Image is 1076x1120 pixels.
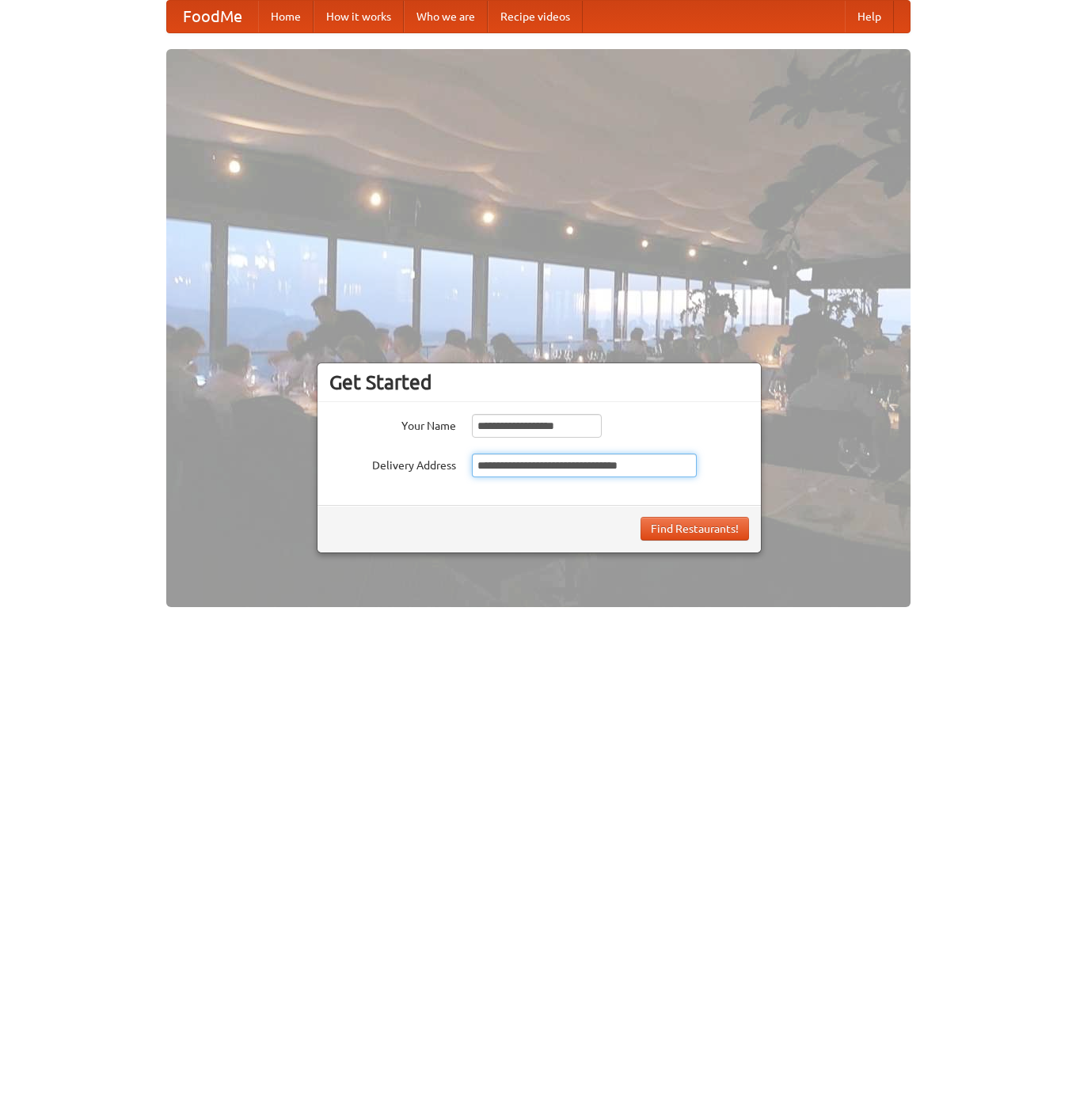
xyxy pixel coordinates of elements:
a: How it works [314,1,404,32]
label: Delivery Address [329,454,456,473]
a: Recipe videos [488,1,583,32]
a: Who we are [404,1,488,32]
a: Help [845,1,894,32]
button: Find Restaurants! [641,517,749,541]
label: Your Name [329,414,456,434]
h3: Get Started [329,370,749,394]
a: Home [258,1,314,32]
a: FoodMe [167,1,258,32]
